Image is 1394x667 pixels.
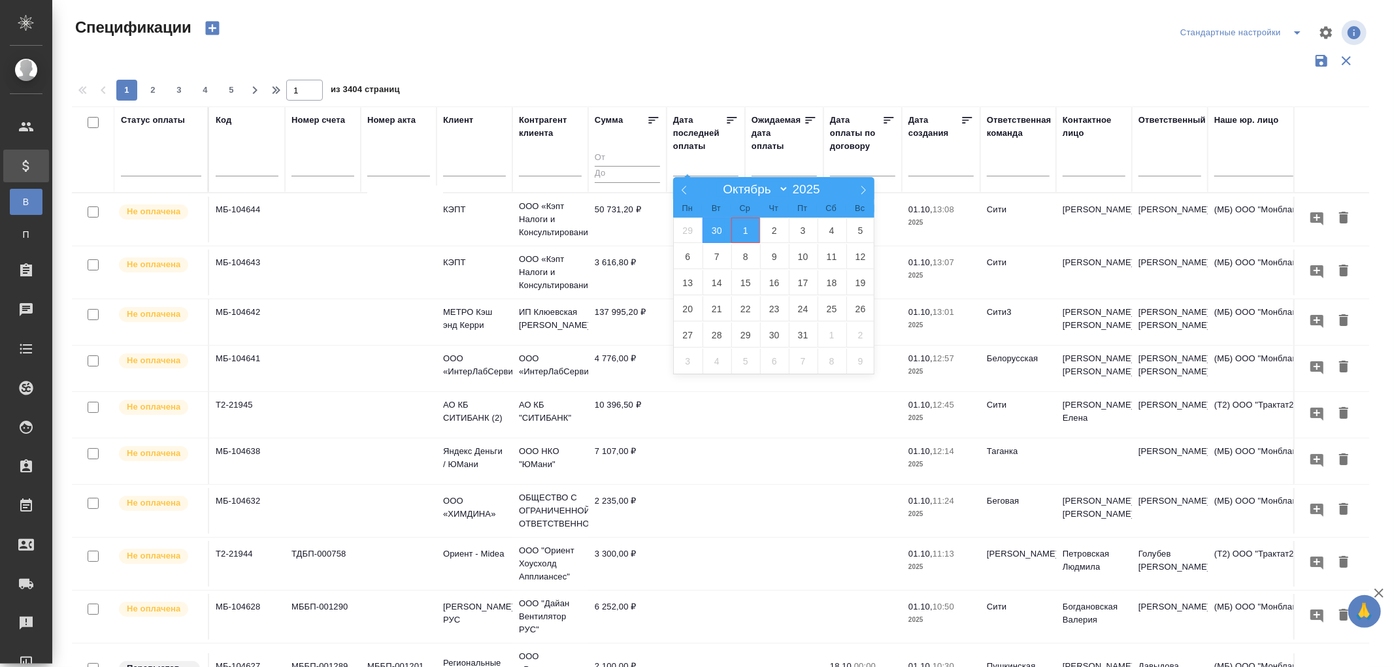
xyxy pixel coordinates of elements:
span: Октябрь 20, 2025 [674,296,703,321]
td: [PERSON_NAME] [1132,392,1208,438]
button: Удалить [1333,498,1355,522]
p: ООО "Дайан Вентилятор РУС" [519,597,582,636]
td: МБ-104641 [209,346,285,391]
td: [PERSON_NAME] [PERSON_NAME] [1056,346,1132,391]
td: Таганка [980,438,1056,484]
td: [PERSON_NAME] [PERSON_NAME] [1132,299,1208,345]
td: Т2-21945 [209,392,285,438]
span: Ноябрь 5, 2025 [731,348,760,374]
div: Наше юр. лицо [1214,114,1279,127]
td: [PERSON_NAME] [PERSON_NAME] [1056,488,1132,534]
td: Голубев [PERSON_NAME] [1132,541,1208,587]
span: Октябрь 23, 2025 [760,296,789,321]
button: 3 [169,80,190,101]
div: split button [1177,22,1310,43]
p: ООО «Кэпт Налоги и Консультирование» [519,253,582,292]
td: Т2-21944 [209,541,285,587]
button: Удалить [1333,259,1355,284]
p: Не оплачена [127,400,180,414]
td: Сити3 [980,299,1056,345]
div: Контактное лицо [1063,114,1125,140]
span: Пт [788,204,817,213]
td: 2 235,00 ₽ [588,488,667,534]
span: 5 [221,84,242,97]
td: МБ-104644 [209,197,285,242]
button: 4 [195,80,216,101]
p: ООО «ИнтерЛабСервис» [519,352,582,378]
span: из 3404 страниц [331,82,400,101]
p: КЭПТ [443,256,506,269]
span: Октябрь 27, 2025 [674,322,703,348]
button: Удалить [1333,402,1355,426]
td: [PERSON_NAME] [1132,594,1208,640]
p: 2025 [908,365,974,378]
button: Удалить [1333,206,1355,231]
span: Октябрь 13, 2025 [674,270,703,295]
p: 01.10, [908,204,933,214]
div: Ответственная команда [987,114,1052,140]
td: (Т2) ООО "Трактат24" [1208,392,1365,438]
td: 10 396,50 ₽ [588,392,667,438]
div: Статус оплаты [121,114,185,127]
span: Посмотреть информацию [1342,20,1369,45]
td: МБ-104632 [209,488,285,534]
p: МЕТРО Кэш энд Керри [443,306,506,332]
span: Сентябрь 29, 2025 [674,218,703,243]
span: 3 [169,84,190,97]
p: Не оплачена [127,258,180,271]
div: Сумма [595,114,623,127]
td: [PERSON_NAME] [PERSON_NAME] [1056,299,1132,345]
span: Октябрь 3, 2025 [789,218,818,243]
p: 01.10, [908,307,933,317]
p: 2025 [908,508,974,521]
td: Беговая [980,488,1056,534]
span: Настроить таблицу [1310,17,1342,48]
span: Ноябрь 4, 2025 [703,348,731,374]
div: Ожидаемая дата оплаты [752,114,804,153]
div: Клиент [443,114,473,127]
td: ТДБП-000758 [285,541,361,587]
td: (МБ) ООО "Монблан" [1208,299,1365,345]
div: Дата создания [908,114,961,140]
span: Ноябрь 8, 2025 [818,348,846,374]
span: Октябрь 24, 2025 [789,296,818,321]
p: 01.10, [908,400,933,410]
td: 4 776,00 ₽ [588,346,667,391]
span: Октябрь 4, 2025 [818,218,846,243]
p: ООО «ХИМДИНА» [443,495,506,521]
td: Сити [980,250,1056,295]
p: 2025 [908,269,974,282]
span: Сентябрь 30, 2025 [703,218,731,243]
p: 13:01 [933,307,954,317]
span: Октябрь 16, 2025 [760,270,789,295]
td: [PERSON_NAME] Елена [1056,392,1132,438]
select: Month [717,182,789,197]
span: 2 [142,84,163,97]
span: Спецификации [72,17,191,38]
p: ООО «ИнтерЛабСервис» [443,352,506,378]
p: ИП Клюевская [PERSON_NAME] [519,306,582,332]
span: Октябрь 1, 2025 [731,218,760,243]
p: 11:13 [933,549,954,559]
p: 01.10, [908,446,933,456]
div: Контрагент клиента [519,114,582,140]
td: 3 616,80 ₽ [588,250,667,295]
td: (МБ) ООО "Монблан" [1208,594,1365,640]
button: Удалить [1333,551,1355,575]
p: 13:07 [933,257,954,267]
p: 01.10, [908,496,933,506]
p: Не оплачена [127,205,180,218]
span: П [16,228,36,241]
p: 2025 [908,412,974,425]
td: [PERSON_NAME] [1132,438,1208,484]
td: Сити [980,594,1056,640]
div: Номер акта [367,114,416,127]
td: 6 252,00 ₽ [588,594,667,640]
span: Октябрь 19, 2025 [846,270,875,295]
span: Ноябрь 1, 2025 [818,322,846,348]
p: Не оплачена [127,496,180,510]
td: [PERSON_NAME] [1056,250,1132,295]
a: В [10,189,42,215]
span: Ср [731,204,759,213]
input: От [595,150,660,167]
